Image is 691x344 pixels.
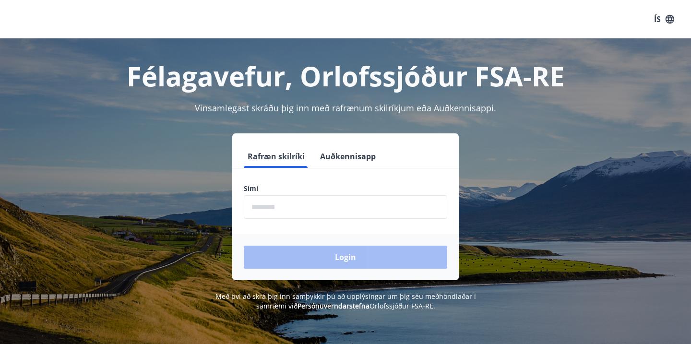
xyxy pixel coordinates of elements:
[244,145,309,168] button: Rafræn skilríki
[215,292,476,310] span: Með því að skrá þig inn samþykkir þú að upplýsingar um þig séu meðhöndlaðar í samræmi við Orlofss...
[12,58,679,94] h1: Félagavefur, Orlofssjóður FSA-RE
[316,145,380,168] button: Auðkennisapp
[195,102,496,114] span: Vinsamlegast skráðu þig inn með rafrænum skilríkjum eða Auðkennisappi.
[244,184,447,193] label: Sími
[298,301,369,310] a: Persónuverndarstefna
[649,11,679,28] button: ÍS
